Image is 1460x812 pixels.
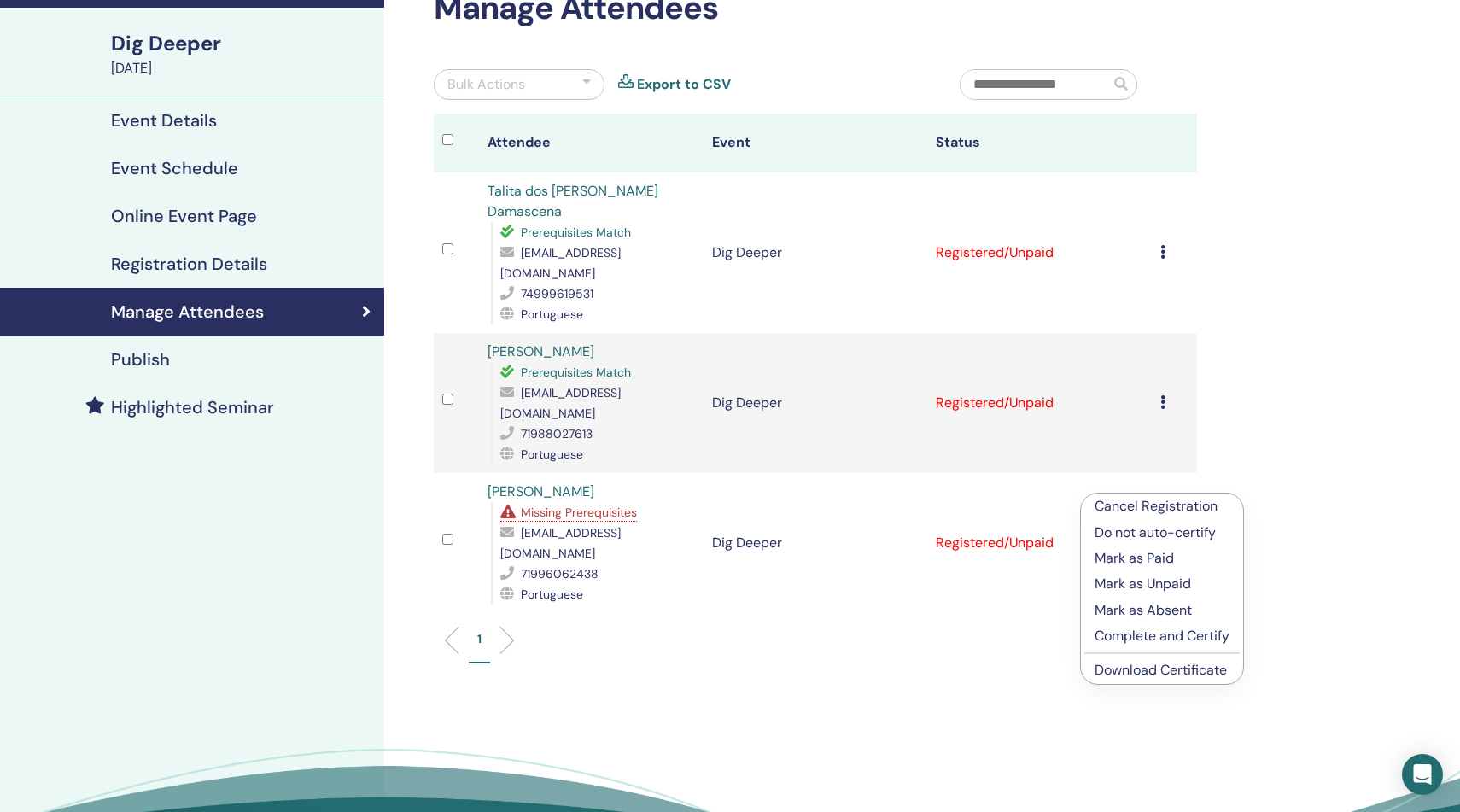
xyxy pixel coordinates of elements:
div: Dig Deeper [111,29,374,58]
a: [PERSON_NAME] [488,482,594,500]
span: 74999619531 [521,286,593,301]
span: Portuguese [521,447,583,462]
h4: Online Event Page [111,206,257,226]
td: Dig Deeper [704,172,928,333]
span: [EMAIL_ADDRESS][DOMAIN_NAME] [500,525,621,561]
th: Attendee [479,114,704,172]
h4: Event Schedule [111,158,238,178]
span: [EMAIL_ADDRESS][DOMAIN_NAME] [500,245,621,281]
p: Mark as Paid [1095,548,1229,569]
h4: Manage Attendees [111,301,264,322]
a: Talita dos [PERSON_NAME] Damascena [488,182,658,220]
h4: Registration Details [111,254,267,274]
a: Download Certificate [1095,661,1227,679]
span: Portuguese [521,587,583,602]
span: Prerequisites Match [521,225,631,240]
h4: Highlighted Seminar [111,397,274,418]
a: Export to CSV [637,74,731,95]
p: Complete and Certify [1095,626,1229,646]
div: Bulk Actions [447,74,525,95]
th: Event [704,114,928,172]
p: Mark as Absent [1095,600,1229,621]
span: Missing Prerequisites [521,505,637,520]
span: Portuguese [521,307,583,322]
td: Dig Deeper [704,333,928,473]
div: Open Intercom Messenger [1402,754,1443,795]
p: Mark as Unpaid [1095,574,1229,594]
span: [EMAIL_ADDRESS][DOMAIN_NAME] [500,385,621,421]
p: 1 [477,630,482,648]
a: [PERSON_NAME] [488,342,594,360]
td: Dig Deeper [704,473,928,613]
div: [DATE] [111,58,374,79]
p: Do not auto-certify [1095,523,1229,543]
span: 71996062438 [521,566,599,581]
a: Dig Deeper[DATE] [101,29,384,79]
h4: Event Details [111,110,217,131]
th: Status [927,114,1152,172]
span: Prerequisites Match [521,365,631,380]
p: Cancel Registration [1095,496,1229,517]
h4: Publish [111,349,170,370]
span: 71988027613 [521,426,593,441]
